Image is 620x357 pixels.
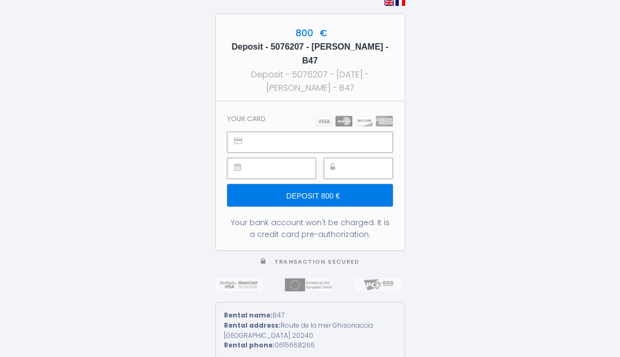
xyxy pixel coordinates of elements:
iframe: Secure payment input frame [348,158,392,178]
img: carts.png [315,116,393,126]
strong: Rental phone: [224,340,275,350]
input: Deposit 800 € [227,184,392,207]
strong: Rental address: [224,321,281,330]
div: B47 [224,311,397,321]
iframe: Secure payment input frame [251,132,392,152]
span: Transaction secured [274,258,359,266]
div: Deposit - 5076207 - [DATE] - [PERSON_NAME] - B47 [226,68,395,94]
div: Route de la mer Ghisonaccia [GEOGRAPHIC_DATA] 20240 [224,321,397,341]
h5: Deposit - 5076207 - [PERSON_NAME] - B47 [226,40,395,68]
div: 0615668266 [224,340,397,351]
div: Your bank account won't be charged. It is a credit card pre-authorization. [227,217,392,240]
span: 800 € [293,27,327,39]
strong: Rental name: [224,311,273,320]
h3: Your card [227,115,266,123]
iframe: Secure payment input frame [251,158,315,178]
